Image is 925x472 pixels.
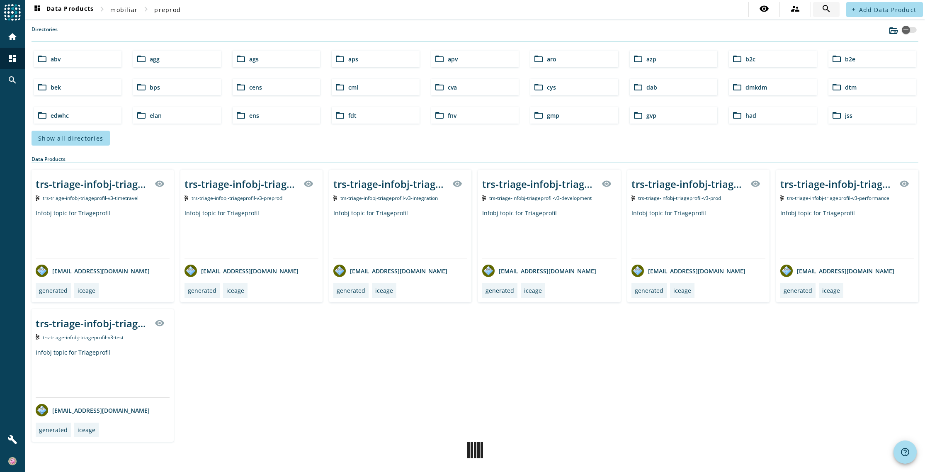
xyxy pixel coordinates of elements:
span: gvp [646,112,656,119]
span: Kafka Topic: trs-triage-infobj-triageprofil-v3-prod [638,195,721,202]
mat-icon: folder_open [37,110,47,120]
span: cva [448,83,457,91]
mat-icon: visibility [602,179,612,189]
span: Kafka Topic: trs-triage-infobj-triageprofil-v3-timetravel [43,195,138,202]
div: [EMAIL_ADDRESS][DOMAIN_NAME] [482,265,596,277]
mat-icon: folder_open [534,82,544,92]
div: trs-triage-infobj-triageprofil-v3-_stage_ [333,177,447,191]
mat-icon: folder_open [732,110,742,120]
mat-icon: visibility [303,179,313,189]
img: Kafka Topic: trs-triage-infobj-triageprofil-v3-prod [631,195,635,201]
mat-icon: folder_open [633,110,643,120]
div: trs-triage-infobj-triageprofil-v3-_stage_ [36,177,150,191]
mat-icon: folder_open [335,82,345,92]
div: iceage [226,287,244,294]
mat-icon: chevron_right [97,4,107,14]
mat-icon: search [7,75,17,85]
mat-icon: visibility [750,179,760,189]
mat-icon: folder_open [37,54,47,64]
mat-icon: folder_open [832,82,842,92]
mat-icon: folder_open [136,54,146,64]
div: iceage [673,287,691,294]
span: fnv [448,112,456,119]
mat-icon: folder_open [832,54,842,64]
span: cml [348,83,358,91]
div: generated [635,287,663,294]
mat-icon: folder_open [335,110,345,120]
div: generated [337,287,365,294]
mat-icon: folder_open [832,110,842,120]
mat-icon: folder_open [236,82,246,92]
span: dtm [845,83,857,91]
label: Directories [32,26,58,41]
span: ens [249,112,259,119]
div: iceage [78,287,95,294]
span: jss [845,112,852,119]
mat-icon: visibility [899,179,909,189]
button: mobiliar [107,2,141,17]
mat-icon: dashboard [7,54,17,63]
div: trs-triage-infobj-triageprofil-v3-_stage_ [185,177,299,191]
img: avatar [36,404,48,416]
div: trs-triage-infobj-triageprofil-v3-_stage_ [780,177,894,191]
div: [EMAIL_ADDRESS][DOMAIN_NAME] [185,265,299,277]
span: bps [150,83,160,91]
div: [EMAIL_ADDRESS][DOMAIN_NAME] [36,265,150,277]
div: generated [39,426,68,434]
span: mobiliar [110,6,138,14]
mat-icon: folder_open [136,110,146,120]
span: had [745,112,756,119]
span: edwhc [51,112,69,119]
div: trs-triage-infobj-triageprofil-v3-_stage_ [631,177,745,191]
mat-icon: folder_open [534,54,544,64]
mat-icon: home [7,32,17,42]
span: dmkdm [745,83,767,91]
div: [EMAIL_ADDRESS][DOMAIN_NAME] [36,404,150,416]
span: aro [547,55,556,63]
img: 259ed7dfac5222f7bca45883c0824a13 [8,457,17,465]
mat-icon: search [821,4,831,14]
div: generated [486,287,514,294]
span: abv [51,55,61,63]
div: Data Products [32,156,918,163]
span: bek [51,83,61,91]
mat-icon: visibility [155,179,165,189]
span: ags [249,55,259,63]
img: Kafka Topic: trs-triage-infobj-triageprofil-v3-integration [333,195,337,201]
mat-icon: visibility [155,318,165,328]
div: Infobj topic for Triageprofil [333,209,467,258]
img: Kafka Topic: trs-triage-infobj-triageprofil-v3-preprod [185,195,188,201]
div: Infobj topic for Triageprofil [482,209,616,258]
span: preprod [154,6,181,14]
div: iceage [78,426,95,434]
mat-icon: folder_open [732,82,742,92]
mat-icon: visibility [452,179,462,189]
mat-icon: folder_open [633,82,643,92]
span: b2e [845,55,855,63]
div: generated [188,287,216,294]
span: Add Data Product [859,6,916,14]
span: elan [150,112,162,119]
mat-icon: folder_open [633,54,643,64]
img: avatar [333,265,346,277]
mat-icon: chevron_right [141,4,151,14]
div: Infobj topic for Triageprofil [36,348,170,397]
div: trs-triage-infobj-triageprofil-v3-_stage_ [482,177,596,191]
div: Infobj topic for Triageprofil [631,209,765,258]
div: Infobj topic for Triageprofil [185,209,318,258]
mat-icon: dashboard [32,5,42,15]
span: azp [646,55,656,63]
img: avatar [780,265,793,277]
span: dab [646,83,657,91]
mat-icon: visibility [759,4,769,14]
img: Kafka Topic: trs-triage-infobj-triageprofil-v3-development [482,195,486,201]
mat-icon: folder_open [435,82,444,92]
div: Infobj topic for Triageprofil [36,209,170,258]
div: trs-triage-infobj-triageprofil-v3-_stage_ [36,316,150,330]
mat-icon: folder_open [732,54,742,64]
span: cens [249,83,262,91]
img: spoud-logo.svg [4,4,21,21]
span: aps [348,55,358,63]
button: Data Products [29,2,97,17]
mat-icon: build [7,435,17,445]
